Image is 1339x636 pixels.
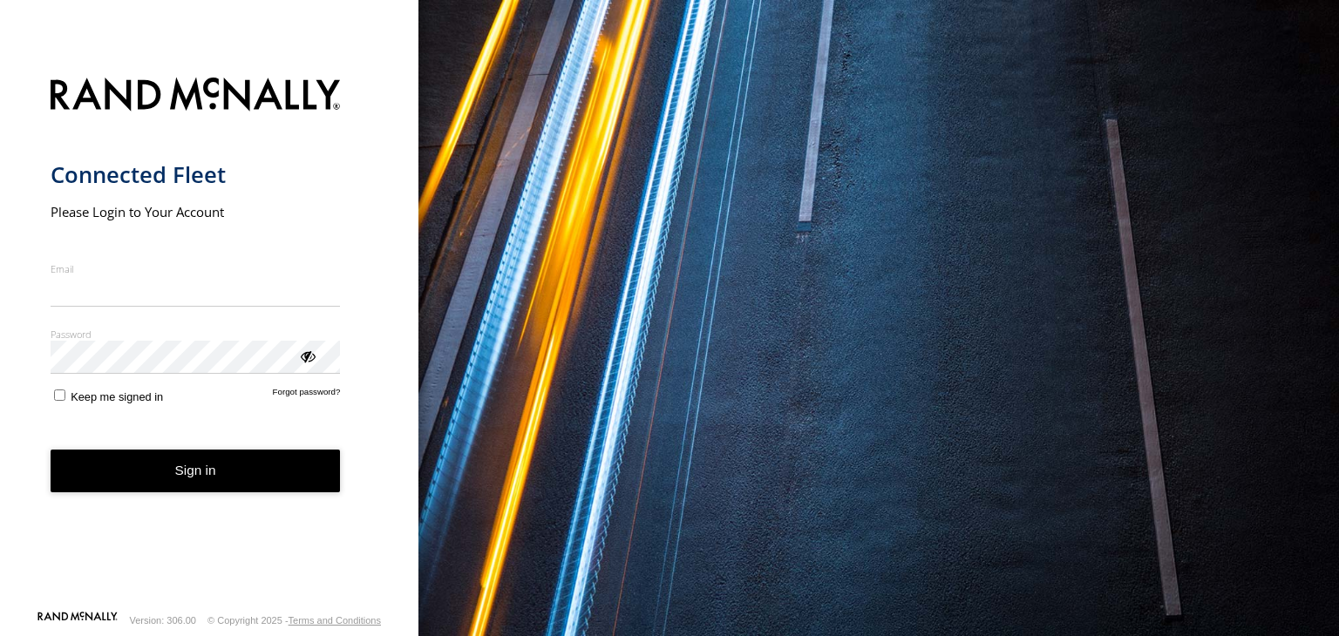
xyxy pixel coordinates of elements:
[51,262,341,275] label: Email
[37,612,118,629] a: Visit our Website
[207,615,381,626] div: © Copyright 2025 -
[51,450,341,492] button: Sign in
[51,203,341,220] h2: Please Login to Your Account
[130,615,196,626] div: Version: 306.00
[51,328,341,341] label: Password
[51,74,341,118] img: Rand McNally
[51,160,341,189] h1: Connected Fleet
[51,67,369,610] form: main
[54,389,65,401] input: Keep me signed in
[273,387,341,403] a: Forgot password?
[298,347,316,364] div: ViewPassword
[289,615,381,626] a: Terms and Conditions
[71,390,163,403] span: Keep me signed in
